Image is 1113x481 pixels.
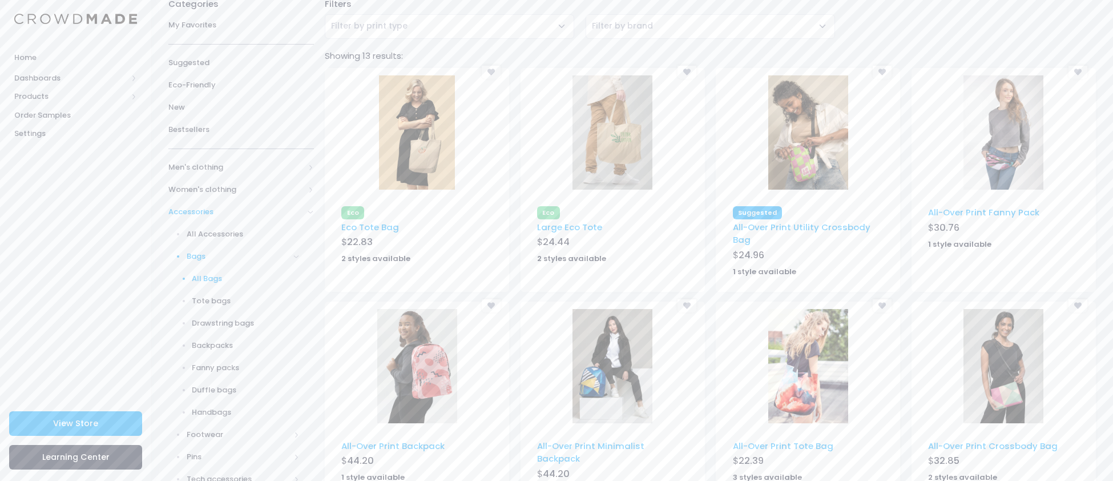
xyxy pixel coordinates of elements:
[739,454,764,467] span: 22.39
[543,467,570,480] span: 44.20
[154,312,314,335] a: Drawstring bags
[592,20,653,32] span: Filter by brand
[928,221,1079,237] div: $
[325,14,574,39] span: Filter by print type
[341,440,445,452] a: All-Over Print Backpack
[928,239,991,250] strong: 1 style available
[537,221,602,233] a: Large Eco Tote
[187,251,290,262] span: Bags
[543,235,570,248] span: 24.44
[341,235,493,251] div: $
[537,206,560,219] span: Eco
[341,454,493,470] div: $
[168,124,314,135] span: Bestsellers
[331,20,408,32] span: Filter by print type
[192,318,299,329] span: Drawstring bags
[341,221,399,233] a: Eco Tote Bag
[168,19,314,31] span: My Favorites
[168,102,314,113] span: New
[9,445,142,470] a: Learning Center
[192,295,299,307] span: Tote bags
[187,429,290,440] span: Footwear
[14,128,137,139] span: Settings
[733,221,870,246] a: All-Over Print Utility Crossbody Bag
[168,74,314,97] a: Eco-Friendly
[319,50,1101,62] div: Showing 13 results:
[14,14,137,25] img: Logo
[733,440,833,452] a: All-Over Print Tote Bag
[42,451,110,463] span: Learning Center
[192,362,299,374] span: Fanny packs
[192,407,299,418] span: Handbags
[9,411,142,436] a: View Store
[586,14,835,39] span: Filter by brand
[168,119,314,141] a: Bestsellers
[168,14,314,37] a: My Favorites
[331,20,408,31] span: Filter by print type
[187,229,300,240] span: All Accessories
[14,73,127,84] span: Dashboards
[154,268,314,290] a: All Bags
[733,248,884,264] div: $
[928,440,1058,452] a: All-Over Print Crossbody Bag
[928,206,1039,218] a: All-Over Print Fanny Pack
[168,206,304,218] span: Accessories
[592,20,653,31] span: Filter by brand
[154,379,314,402] a: Duffle bags
[14,110,137,121] span: Order Samples
[154,290,314,312] a: Tote bags
[154,335,314,357] a: Backpacks
[53,418,98,429] span: View Store
[14,91,127,102] span: Products
[192,340,299,351] span: Backpacks
[537,440,644,464] a: All-Over Print Minimalist Backpack
[733,454,884,470] div: $
[168,52,314,74] a: Suggested
[934,221,959,234] span: 30.76
[154,223,314,246] a: All Accessories
[168,79,314,91] span: Eco-Friendly
[168,162,304,173] span: Men's clothing
[341,253,410,264] strong: 2 styles available
[733,206,783,219] span: Suggested
[192,384,299,396] span: Duffle bags
[192,273,299,284] span: All Bags
[14,52,137,63] span: Home
[537,235,688,251] div: $
[934,454,959,467] span: 32.85
[168,184,304,195] span: Women's clothing
[187,451,290,463] span: Pins
[928,454,1079,470] div: $
[154,357,314,379] a: Fanny packs
[341,206,364,219] span: Eco
[347,235,373,248] span: 22.83
[347,454,374,467] span: 44.20
[537,253,606,264] strong: 2 styles available
[739,248,764,262] span: 24.96
[168,57,314,69] span: Suggested
[733,266,796,277] strong: 1 style available
[154,402,314,424] a: Handbags
[168,97,314,119] a: New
